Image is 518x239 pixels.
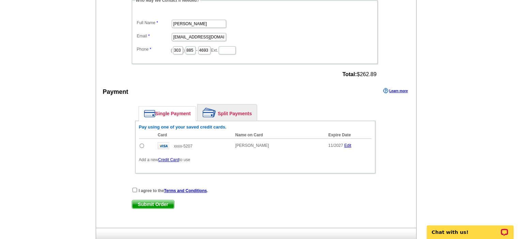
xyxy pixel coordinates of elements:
label: Email [137,33,171,39]
span: 11/2027 [328,143,343,148]
a: Learn more [383,88,408,93]
span: [PERSON_NAME] [235,143,269,148]
th: Card [154,132,232,139]
strong: I agree to the . [139,188,208,193]
span: Submit Order [132,200,174,208]
span: $262.89 [342,71,376,78]
dd: ( ) - Ext. [135,45,374,55]
th: Name on Card [232,132,325,139]
p: Add a new to use [139,157,372,163]
span: xxxx-5207 [174,144,192,149]
a: Terms and Conditions [164,188,207,193]
h6: Pay using one of your saved credit cards. [139,124,372,130]
img: split-payment.png [203,108,216,117]
a: Single Payment [139,106,196,121]
a: Edit [344,143,351,148]
div: Payment [103,87,128,97]
label: Phone [137,46,171,52]
iframe: LiveChat chat widget [422,218,518,239]
a: Split Payments [198,104,257,121]
th: Expire Date [325,132,372,139]
img: visa.gif [158,142,169,149]
img: single-payment.png [144,110,155,117]
a: Credit Card [158,157,179,162]
strong: Total: [342,71,357,77]
label: Full Name [137,20,171,26]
